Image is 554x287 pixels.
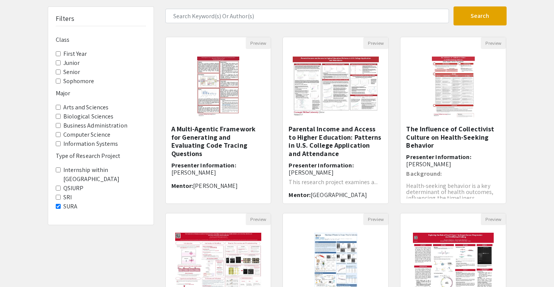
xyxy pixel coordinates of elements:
label: Information Systems [63,139,118,148]
p: This research project examines a... [289,179,383,185]
label: SRI [63,193,72,202]
label: First Year [63,49,87,58]
h6: Presenter Information: [171,162,265,176]
label: Arts and Sciences [63,103,109,112]
h6: Type of Research Project [56,152,146,159]
img: <p>The Influence of Collectivist Culture on Health-Seeking Behavior</p> [424,49,482,125]
span: [PERSON_NAME] [193,182,238,190]
label: SURA [63,202,77,211]
h6: Class [56,36,146,43]
button: Preview [363,213,388,225]
button: Preview [363,37,388,49]
button: Preview [481,213,506,225]
h5: Filters [56,14,75,23]
label: Internship within [GEOGRAPHIC_DATA] [63,166,146,184]
label: Senior [63,68,80,77]
span: [GEOGRAPHIC_DATA] [311,191,367,199]
label: Computer Science [63,130,111,139]
input: Search Keyword(s) Or Author(s) [165,9,449,23]
span: Mentor: [171,182,193,190]
span: Mentor: [289,191,311,199]
button: Preview [246,213,271,225]
button: Search [454,6,507,25]
label: Sophomore [63,77,94,86]
h6: Presenter Information: [406,153,500,168]
label: Junior [63,58,80,68]
h5: The Influence of Collectivist Culture on Health-Seeking Behavior [406,125,500,150]
h6: Major [56,90,146,97]
label: Business Administration [63,121,127,130]
iframe: Chat [6,253,32,281]
div: Open Presentation <p class="ql-align-center"><span style="color: rgb(0, 0, 0);">A Multi-Agentic F... [165,37,272,204]
label: QSIURP [63,184,84,193]
span: [PERSON_NAME] [289,169,333,177]
h6: Presenter Information: [289,162,383,176]
div: Open Presentation <p>The Influence of Collectivist Culture on Health-Seeking Behavior</p> [400,37,506,204]
button: Preview [246,37,271,49]
span: [PERSON_NAME] [406,160,451,168]
img: <p><span style="color: rgb(0, 0, 0);">Parental Income and Access to Higher Education: Patterns in... [285,49,386,125]
p: Health-seeking behavior is a key determinant of health outcomes, influencing the timeliness ... [406,183,500,201]
h5: Parental Income and Access to Higher Education: Patterns in U.S. College Application and Attendance [289,125,383,158]
div: Open Presentation <p><span style="color: rgb(0, 0, 0);">Parental Income and Access to Higher Educ... [282,37,389,204]
img: <p class="ql-align-center"><span style="color: rgb(0, 0, 0);">A Multi-Agentic Framework for Gener... [190,49,247,125]
strong: Background: [406,170,442,178]
h5: A Multi-Agentic Framework for Generating and Evaluating Code Tracing Questions [171,125,265,158]
label: Biological Sciences [63,112,114,121]
span: [PERSON_NAME] [171,169,216,177]
button: Preview [481,37,506,49]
